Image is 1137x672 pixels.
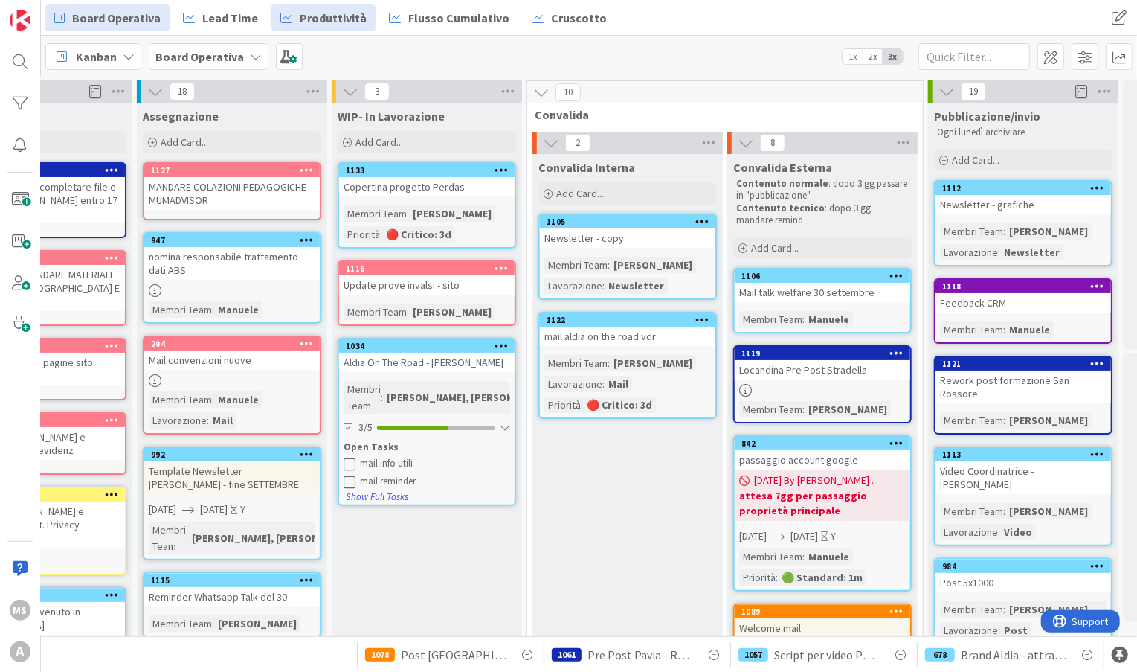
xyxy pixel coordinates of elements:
div: 1118 [942,281,1111,292]
div: Lavorazione [940,524,998,540]
div: [PERSON_NAME] [1005,412,1092,429]
a: Produttività [271,4,376,31]
a: 204Mail convenzioni nuoveMembri Team:ManueleLavorazione:Mail [143,336,321,435]
div: [PERSON_NAME] [610,355,696,371]
div: 1127 [144,164,320,177]
div: 1105 [540,215,715,228]
div: Membri Team [739,401,802,417]
div: Newsletter [605,278,668,294]
strong: Contenuto tecnico [736,202,825,214]
div: Mail [605,376,632,392]
div: Lavorazione [940,244,998,260]
div: Video Coordinatrice - [PERSON_NAME] [935,461,1111,494]
div: 992Template Newsletter [PERSON_NAME] - fine SETTEMBRE [144,448,320,494]
div: Membri Team [544,355,608,371]
div: Video [1000,524,1036,540]
a: 1118Feedback CRMMembri Team:Manuele [934,278,1112,344]
div: 842 [735,437,910,450]
span: Add Card... [952,153,999,167]
div: MS [10,600,30,621]
div: Manuele [1005,321,1054,338]
div: 1106Mail talk welfare 30 settembre [735,269,910,302]
span: : [212,615,214,632]
a: 1089Welcome mail [733,604,912,669]
a: 1121Rework post formazione San RossoreMembri Team:[PERSON_NAME] [934,356,1112,435]
div: Mail convenzioni nuove [144,351,320,370]
span: Cruscotto [551,9,607,27]
span: : [381,389,383,406]
span: : [998,244,1000,260]
div: Y [240,502,245,517]
div: Update prove invalsi - sito [339,275,515,295]
span: Convalida [535,107,904,122]
div: Membri Team [940,223,1003,240]
span: Convalida Interna [538,160,635,175]
div: [PERSON_NAME] [805,401,891,417]
div: 1113 [935,448,1111,461]
div: Manuele [214,391,262,408]
div: 1133 [346,165,515,176]
a: 1122mail aldia on the road vdrMembri Team:[PERSON_NAME]Lavorazione:MailPriorità:🔴 Critico: 3d [538,312,717,419]
span: : [802,548,805,565]
div: Post 5x1000 [935,573,1111,592]
div: Membri Team [739,311,802,327]
span: : [407,205,409,222]
div: 842passaggio account google [735,437,910,470]
p: : dopo 3 gg mandare remind [736,202,909,227]
div: 947nomina responsabile trattamento dati ABS [144,234,320,280]
div: 1112 [935,182,1111,195]
span: : [1003,412,1005,429]
a: 1115Reminder Whatsapp Talk del 30Membri Team:[PERSON_NAME] [143,572,321,638]
span: Convalida Esterna [733,160,832,175]
div: 1034 [346,341,515,351]
div: [PERSON_NAME] [409,304,495,320]
div: 1057 [738,648,768,662]
span: 18 [170,83,195,100]
div: Membri Team [149,391,212,408]
span: Pre Post Pavia - Re Artù! FINE AGOSTO [587,646,693,664]
div: Manuele [805,548,853,565]
div: 984 [935,560,1111,573]
span: 3 [364,83,390,100]
div: Template Newsletter [PERSON_NAME] - fine SETTEMBRE [144,461,320,494]
div: Membri Team [940,321,1003,338]
a: 842passaggio account google[DATE] By [PERSON_NAME] ...attesa 7gg per passaggio proprietà principa... [733,435,912,592]
span: 1x [843,49,863,64]
a: Board Operativa [45,4,170,31]
span: 2 [565,134,590,152]
div: [PERSON_NAME], [PERSON_NAME] [188,530,358,546]
span: 19 [961,83,986,100]
span: : [608,257,610,273]
div: Membri Team [940,412,1003,429]
span: [DATE] [739,528,767,544]
div: Locandina Pre Post Stradella [735,360,910,380]
a: 1119Locandina Pre Post StradellaMembri Team:[PERSON_NAME] [733,345,912,423]
img: Visit kanbanzone.com [10,10,30,31]
div: 984 [942,561,1111,572]
div: Lavorazione [149,412,207,429]
div: Y [831,528,836,544]
div: 🟢 Standard: 1m [778,569,866,586]
div: 947 [144,234,320,247]
span: [DATE] [149,502,176,517]
div: Lavorazione [544,278,602,294]
div: Membri Team [940,601,1003,618]
div: Membri Team [149,301,212,318]
div: Copertina progetto Perdas [339,177,515,196]
div: 1115Reminder Whatsapp Talk del 30 [144,574,320,607]
span: WIP- In Lavorazione [338,109,445,124]
span: Add Card... [751,241,799,255]
div: nomina responsabile trattamento dati ABS [144,247,320,280]
span: 10 [555,83,581,101]
div: 1133Copertina progetto Perdas [339,164,515,196]
div: 992 [151,449,320,460]
div: Mail [209,412,236,429]
div: Membri Team [344,304,407,320]
div: 1113Video Coordinatrice - [PERSON_NAME] [935,448,1111,494]
span: : [1003,503,1005,519]
span: [DATE] [790,528,818,544]
div: 1116 [346,263,515,274]
div: Membri Team [940,503,1003,519]
div: 1034 [339,339,515,353]
b: attesa 7gg per passaggio proprietà principale [739,488,906,518]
